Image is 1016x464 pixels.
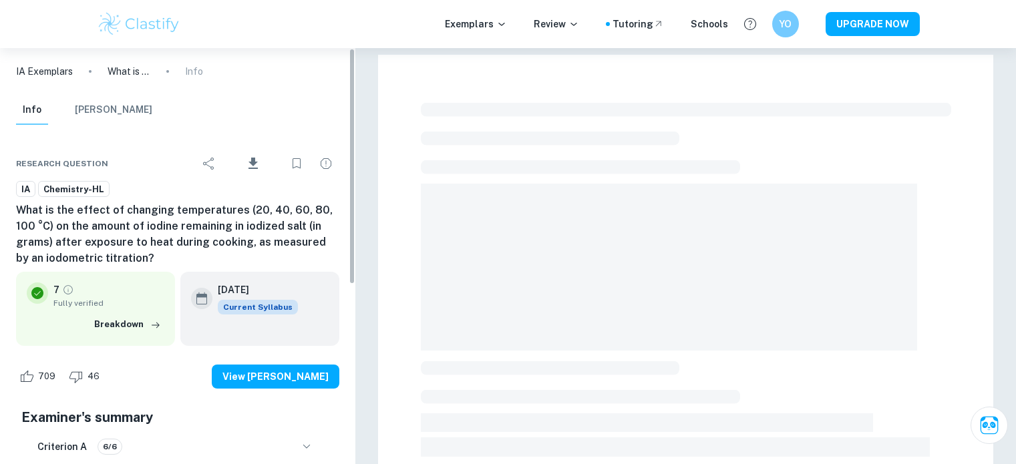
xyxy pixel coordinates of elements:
button: Ask Clai [971,407,1008,444]
span: IA [17,183,35,196]
button: Info [16,95,48,125]
div: Download [225,146,281,181]
h5: Examiner's summary [21,407,334,427]
h6: [DATE] [218,282,287,297]
span: Current Syllabus [218,300,298,314]
span: Fully verified [53,297,164,309]
p: Info [185,64,203,79]
button: Help and Feedback [739,13,761,35]
p: Review [534,17,579,31]
p: 7 [53,282,59,297]
div: Dislike [65,366,107,387]
p: What is the effect of changing temperatures (20, 40, 60, 80, 100 °C) on the amount of iodine rema... [108,64,150,79]
div: Share [196,150,222,177]
img: Clastify logo [97,11,182,37]
a: Chemistry-HL [38,181,110,198]
button: View [PERSON_NAME] [212,365,339,389]
button: Breakdown [91,314,164,334]
span: Research question [16,158,108,170]
a: Schools [691,17,728,31]
h6: What is the effect of changing temperatures (20, 40, 60, 80, 100 °C) on the amount of iodine rema... [16,202,339,266]
a: Grade fully verified [62,284,74,296]
a: Tutoring [613,17,664,31]
button: UPGRADE NOW [826,12,920,36]
span: 6/6 [98,441,122,453]
a: IA Exemplars [16,64,73,79]
p: Exemplars [445,17,507,31]
a: IA [16,181,35,198]
span: 709 [31,370,63,383]
div: This exemplar is based on the current syllabus. Feel free to refer to it for inspiration/ideas wh... [218,300,298,314]
button: YO [772,11,799,37]
h6: Criterion A [37,439,87,454]
span: 46 [80,370,107,383]
div: Report issue [313,150,339,177]
div: Bookmark [283,150,310,177]
div: Like [16,366,63,387]
span: Chemistry-HL [39,183,109,196]
h6: YO [778,17,793,31]
button: [PERSON_NAME] [75,95,152,125]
